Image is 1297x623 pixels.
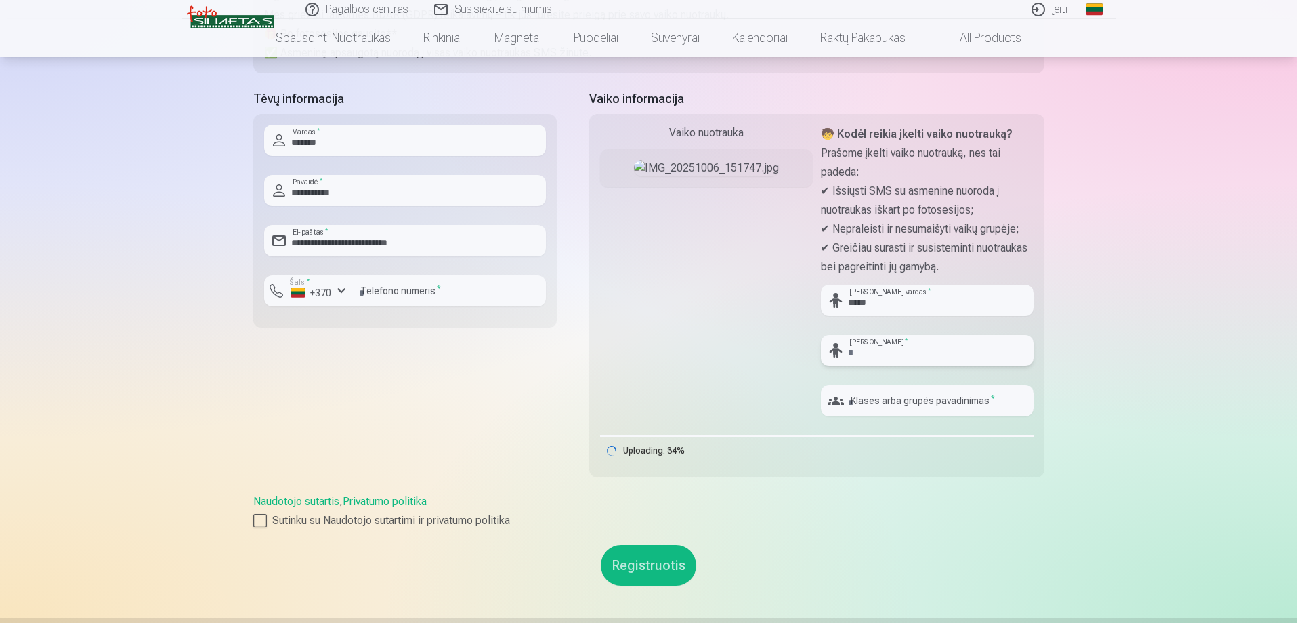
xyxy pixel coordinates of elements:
[821,220,1034,239] p: ✔ Nepraleisti ir nesumaišyti vaikų grupėje;
[478,19,557,57] a: Magnetai
[922,19,1038,57] a: All products
[821,144,1034,182] p: Prašome įkelti vaiko nuotrauką, nes tai padeda:
[253,494,1044,529] div: ,
[286,277,314,287] label: Šalis
[253,513,1044,529] label: Sutinku su Naudotojo sutartimi ir privatumo politika
[804,19,922,57] a: Raktų pakabukas
[291,286,332,300] div: +370
[600,435,687,466] div: Uploading
[264,275,352,306] button: Šalis*+370
[600,125,813,141] div: Vaiko nuotrauka
[259,19,407,57] a: Spausdinti nuotraukas
[557,19,635,57] a: Puodeliai
[634,160,779,176] img: IMG_20251006_151747.jpg
[253,495,339,508] a: Naudotojo sutartis
[187,5,274,28] img: /v3
[821,239,1034,277] p: ✔ Greičiau surasti ir susisteminti nuotraukas bei pagreitinti jų gamybą.
[623,447,685,455] div: Uploading: 34%
[589,89,1044,108] h5: Vaiko informacija
[821,182,1034,220] p: ✔ Išsiųsti SMS su asmenine nuoroda į nuotraukas iškart po fotosesijos;
[407,19,478,57] a: Rinkiniai
[821,127,1013,140] strong: 🧒 Kodėl reikia įkelti vaiko nuotrauką?
[635,19,716,57] a: Suvenyrai
[716,19,804,57] a: Kalendoriai
[343,495,427,508] a: Privatumo politika
[601,545,696,586] button: Registruotis
[253,89,557,108] h5: Tėvų informacija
